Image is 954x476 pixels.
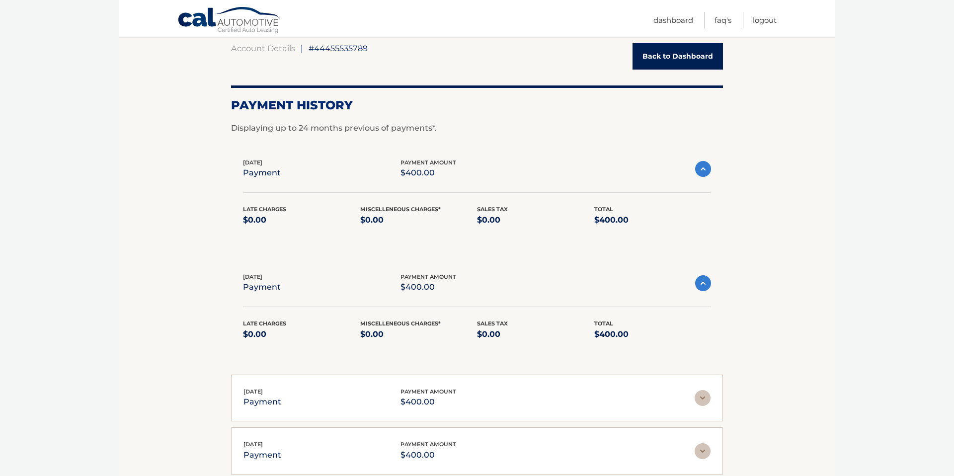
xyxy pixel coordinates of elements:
img: accordion-active.svg [695,275,711,291]
span: Miscelleneous Charges* [360,206,441,213]
span: Miscelleneous Charges* [360,320,441,327]
span: Total [594,320,613,327]
a: Account Details [231,43,295,53]
span: #44455535789 [309,43,368,53]
p: $400.00 [400,448,456,462]
p: $0.00 [360,327,477,341]
img: accordion-rest.svg [695,443,711,459]
span: | [301,43,303,53]
p: payment [243,166,281,180]
p: $400.00 [594,213,712,227]
p: payment [243,448,281,462]
span: Sales Tax [477,206,508,213]
p: $0.00 [360,213,477,227]
a: Cal Automotive [177,6,282,35]
span: [DATE] [243,388,263,395]
span: Total [594,206,613,213]
a: Logout [753,12,777,28]
span: [DATE] [243,159,262,166]
span: payment amount [400,441,456,448]
p: $0.00 [477,327,594,341]
span: payment amount [400,159,456,166]
span: payment amount [400,388,456,395]
span: [DATE] [243,273,262,280]
span: payment amount [400,273,456,280]
p: Displaying up to 24 months previous of payments*. [231,122,723,134]
p: $400.00 [400,280,456,294]
span: Sales Tax [477,320,508,327]
a: FAQ's [715,12,731,28]
img: accordion-rest.svg [695,390,711,406]
p: payment [243,280,281,294]
p: $0.00 [477,213,594,227]
span: Late Charges [243,320,286,327]
h2: Payment History [231,98,723,113]
p: $0.00 [243,213,360,227]
a: Dashboard [653,12,693,28]
p: $400.00 [400,395,456,409]
p: $400.00 [594,327,712,341]
span: Late Charges [243,206,286,213]
p: $0.00 [243,327,360,341]
p: $400.00 [400,166,456,180]
img: accordion-active.svg [695,161,711,177]
a: Back to Dashboard [633,43,723,70]
p: payment [243,395,281,409]
span: [DATE] [243,441,263,448]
